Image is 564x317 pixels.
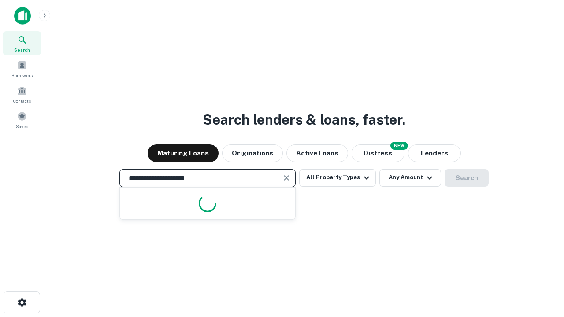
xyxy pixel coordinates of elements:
a: Search [3,31,41,55]
span: Contacts [13,97,31,104]
div: NEW [390,142,408,150]
a: Contacts [3,82,41,106]
iframe: Chat Widget [520,247,564,289]
span: Borrowers [11,72,33,79]
button: Active Loans [286,144,348,162]
span: Search [14,46,30,53]
button: Originations [222,144,283,162]
span: Saved [16,123,29,130]
button: Clear [280,172,293,184]
button: All Property Types [299,169,376,187]
img: capitalize-icon.png [14,7,31,25]
button: Any Amount [379,169,441,187]
button: Lenders [408,144,461,162]
button: Search distressed loans with lien and other non-mortgage details. [352,144,404,162]
h3: Search lenders & loans, faster. [203,109,405,130]
button: Maturing Loans [148,144,219,162]
a: Saved [3,108,41,132]
a: Borrowers [3,57,41,81]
